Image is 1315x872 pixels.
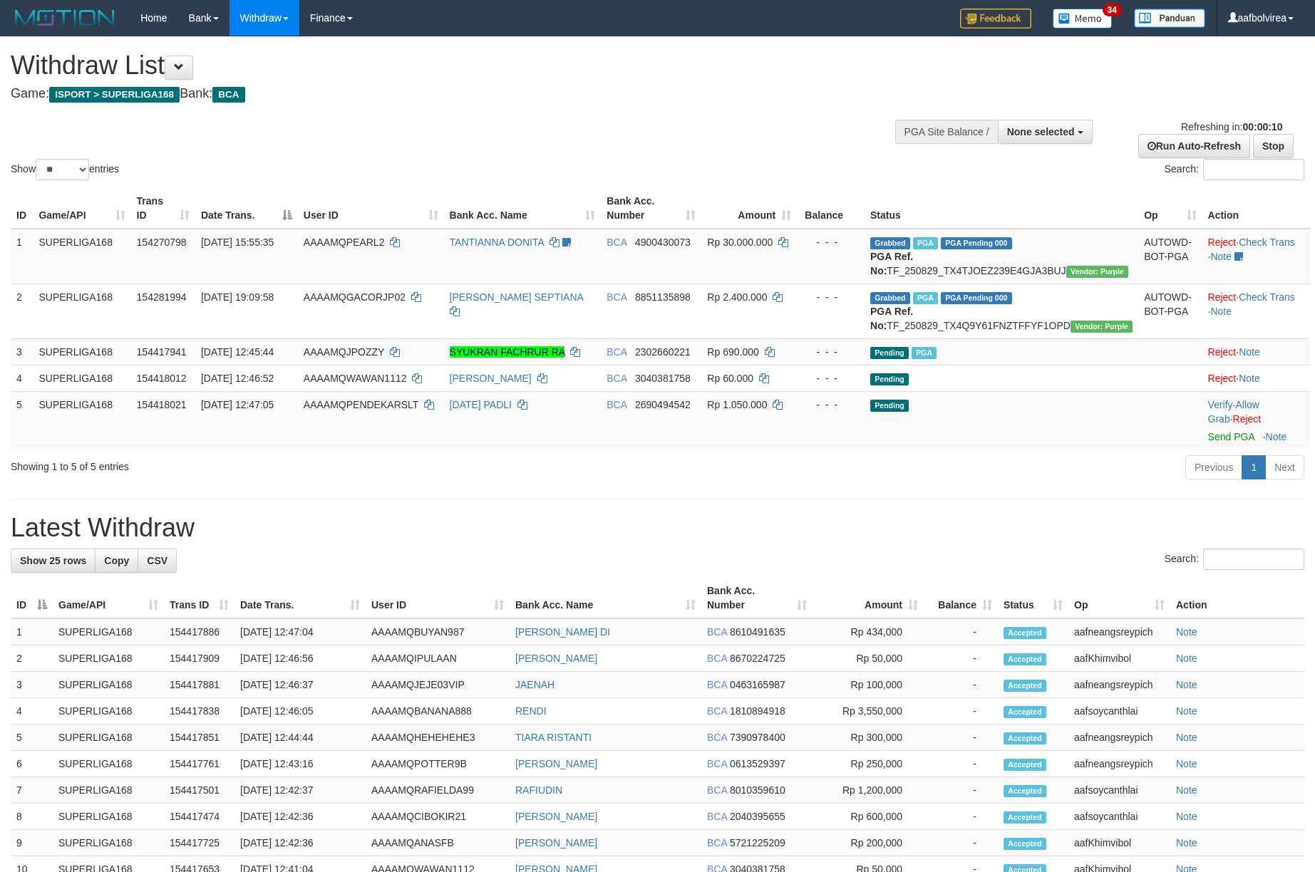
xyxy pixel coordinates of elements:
b: PGA Ref. No: [870,251,913,276]
strong: 00:00:10 [1242,121,1282,133]
a: [PERSON_NAME] [515,653,597,664]
a: Note [1210,306,1232,317]
a: [PERSON_NAME] [515,811,597,822]
span: BCA [707,758,727,769]
span: Copy [104,555,129,566]
td: aafneangsreypich [1068,725,1170,751]
span: Rp 1.050.000 [707,399,767,410]
a: Note [1176,653,1197,664]
span: Copy 0613529397 to clipboard [730,758,785,769]
span: ISPORT > SUPERLIGA168 [49,87,180,103]
label: Show entries [11,159,119,180]
a: Send PGA [1208,431,1254,442]
a: TIARA RISTANTI [515,732,592,743]
a: RAFIUDIN [515,784,562,796]
span: Copy 4900430073 to clipboard [635,237,691,248]
span: Refreshing in: [1181,121,1282,133]
td: 154417725 [164,830,234,856]
a: Check Trans [1239,237,1295,248]
td: - [924,672,998,698]
span: Copy 3040381758 to clipboard [635,373,691,384]
td: 3 [11,338,33,365]
a: Reject [1208,373,1237,384]
td: 154417881 [164,672,234,698]
a: Note [1210,251,1232,262]
span: Marked by aafnonsreyleab [913,292,938,304]
a: Run Auto-Refresh [1138,134,1250,158]
a: [PERSON_NAME] [450,373,532,384]
td: AAAAMQIPULAAN [366,645,510,672]
span: Grabbed [870,292,910,304]
span: BCA [707,784,727,796]
td: SUPERLIGA168 [33,338,130,365]
a: Previous [1185,455,1242,479]
span: Rp 2.400.000 [707,291,767,303]
span: AAAAMQGACORJP02 [304,291,406,303]
td: - [924,698,998,725]
span: PGA Pending [941,292,1012,304]
span: 34 [1103,4,1122,16]
td: · [1202,365,1311,391]
th: Bank Acc. Number: activate to sort column ascending [601,188,701,229]
td: - [924,804,998,830]
td: [DATE] 12:42:36 [234,830,366,856]
td: Rp 200,000 [813,830,924,856]
td: [DATE] 12:42:36 [234,804,366,830]
span: 154281994 [137,291,187,303]
span: Accepted [1004,785,1046,797]
td: AAAAMQPOTTER9B [366,751,510,777]
a: Note [1176,837,1197,848]
span: BCA [707,626,727,638]
td: aafKhimvibol [1068,645,1170,672]
th: Op: activate to sort column ascending [1138,188,1202,229]
th: Amount: activate to sort column ascending [813,578,924,618]
img: Feedback.jpg [960,9,1031,28]
a: [PERSON_NAME] DI [515,626,610,638]
th: Balance [797,188,865,229]
td: SUPERLIGA168 [53,830,164,856]
td: TF_250829_TX4TJOEZ239E4GJA3BUJ [865,229,1138,284]
span: [DATE] 12:45:44 [201,346,274,358]
span: Accepted [1004,680,1046,692]
span: BCA [707,811,727,822]
td: 6 [11,751,53,777]
td: Rp 434,000 [813,618,924,645]
a: [PERSON_NAME] [515,837,597,848]
div: PGA Site Balance / [895,120,998,144]
span: Marked by aafmaleo [913,237,938,249]
th: Trans ID: activate to sort column ascending [164,578,234,618]
td: 7 [11,777,53,804]
span: Copy 2690494542 to clipboard [635,399,691,410]
span: CSV [147,555,167,566]
span: Rp 60.000 [707,373,753,384]
td: AAAAMQANASFB [366,830,510,856]
a: Note [1176,811,1197,822]
td: [DATE] 12:44:44 [234,725,366,751]
a: Verify [1208,399,1233,410]
td: 2 [11,645,53,672]
a: Note [1176,705,1197,717]
a: Check Trans [1239,291,1295,303]
span: AAAAMQWAWAN1112 [304,373,407,384]
a: 1 [1242,455,1266,479]
td: [DATE] 12:43:16 [234,751,366,777]
td: Rp 250,000 [813,751,924,777]
a: Note [1176,626,1197,638]
a: Note [1266,431,1287,442]
td: aafsoycanthlai [1068,777,1170,804]
span: BCA [212,87,244,103]
td: aafKhimvibol [1068,830,1170,856]
td: 154417886 [164,618,234,645]
img: Button%20Memo.svg [1053,9,1113,28]
td: SUPERLIGA168 [53,698,164,725]
td: AAAAMQBUYAN987 [366,618,510,645]
td: SUPERLIGA168 [33,284,130,338]
td: AAAAMQCIBOKIR21 [366,804,510,830]
th: Date Trans.: activate to sort column descending [195,188,298,229]
a: [DATE] PADLI [450,399,512,410]
td: 154417474 [164,804,234,830]
th: Op: activate to sort column ascending [1068,578,1170,618]
th: Balance: activate to sort column ascending [924,578,998,618]
td: · · [1202,284,1311,338]
span: Rp 30.000.000 [707,237,773,248]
